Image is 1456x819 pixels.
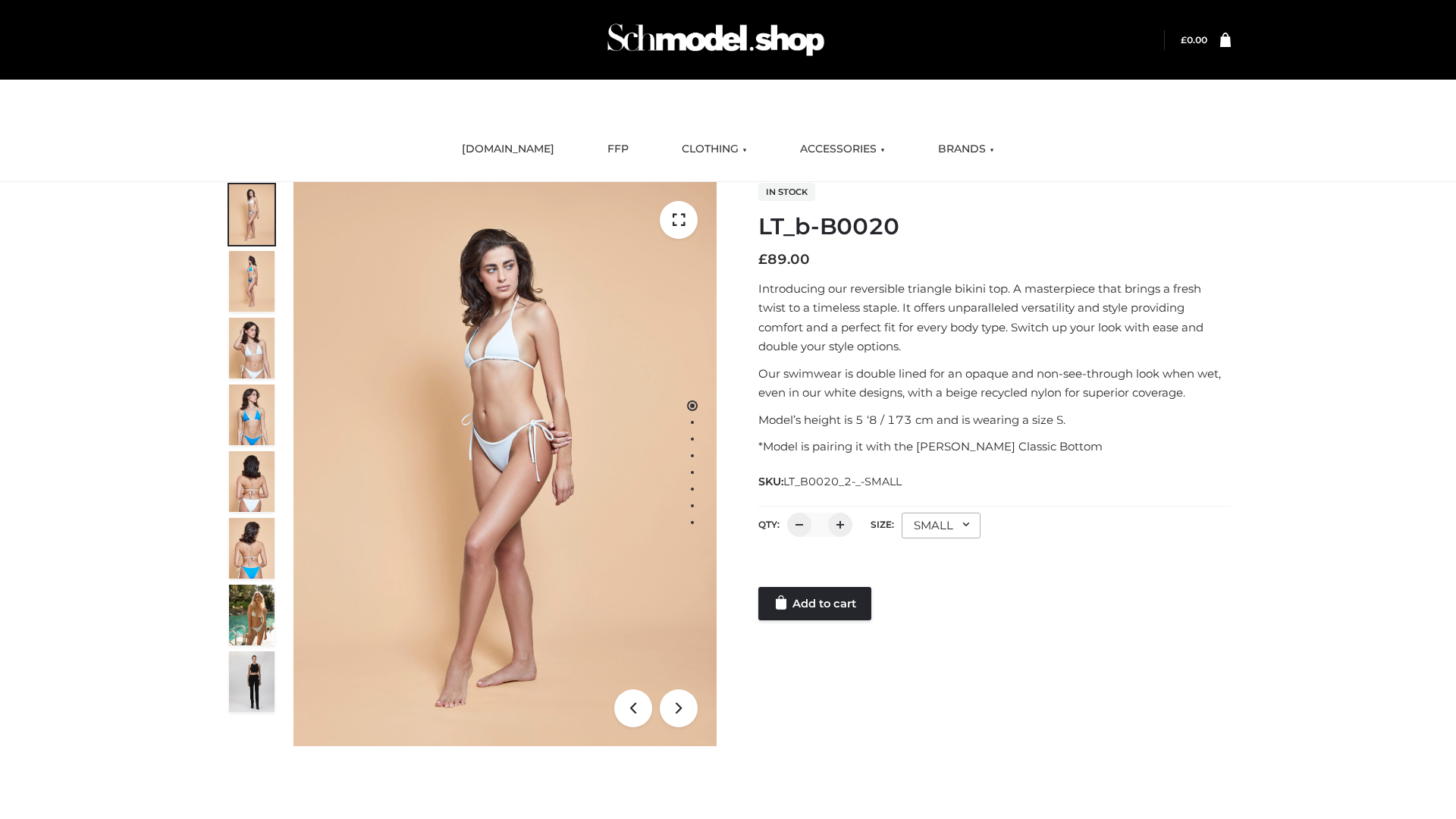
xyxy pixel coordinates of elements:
img: ArielClassicBikiniTop_CloudNine_AzureSky_OW114ECO_8-scaled.jpg [229,518,275,579]
label: QTY: [758,519,780,530]
p: Introducing our reversible triangle bikini top. A masterpiece that brings a fresh twist to a time... [758,279,1231,356]
bdi: 0.00 [1181,34,1207,45]
a: BRANDS [927,133,1006,166]
a: [DOMAIN_NAME] [450,133,566,166]
span: In stock [758,183,815,201]
img: ArielClassicBikiniTop_CloudNine_AzureSky_OW114ECO_7-scaled.jpg [229,451,275,512]
span: LT_B0020_2-_-SMALL [783,475,902,488]
span: £ [758,251,767,268]
p: Our swimwear is double lined for an opaque and non-see-through look when wet, even in our white d... [758,364,1231,403]
a: CLOTHING [670,133,758,166]
a: £0.00 [1181,34,1207,45]
img: ArielClassicBikiniTop_CloudNine_AzureSky_OW114ECO_4-scaled.jpg [229,384,275,445]
h1: LT_b-B0020 [758,213,1231,240]
bdi: 89.00 [758,251,810,268]
p: *Model is pairing it with the [PERSON_NAME] Classic Bottom [758,437,1231,457]
a: Add to cart [758,587,871,620]
label: Size: [871,519,894,530]
img: Schmodel Admin 964 [602,10,830,70]
img: 49df5f96394c49d8b5cbdcda3511328a.HD-1080p-2.5Mbps-49301101_thumbnail.jpg [229,651,275,712]
img: ArielClassicBikiniTop_CloudNine_AzureSky_OW114ECO_1-scaled.jpg [229,184,275,245]
a: ACCESSORIES [789,133,896,166]
img: ArielClassicBikiniTop_CloudNine_AzureSky_OW114ECO_1 [293,182,717,746]
img: ArielClassicBikiniTop_CloudNine_AzureSky_OW114ECO_3-scaled.jpg [229,318,275,378]
span: SKU: [758,472,903,491]
span: £ [1181,34,1187,45]
img: ArielClassicBikiniTop_CloudNine_AzureSky_OW114ECO_2-scaled.jpg [229,251,275,312]
a: FFP [596,133,640,166]
div: SMALL [902,513,981,538]
img: Arieltop_CloudNine_AzureSky2.jpg [229,585,275,645]
p: Model’s height is 5 ‘8 / 173 cm and is wearing a size S. [758,410,1231,430]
